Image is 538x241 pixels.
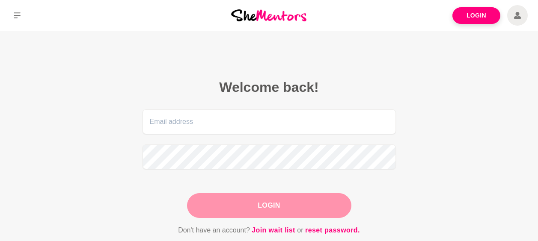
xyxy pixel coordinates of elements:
input: Email address [143,109,396,134]
a: Login [452,7,500,24]
img: She Mentors Logo [231,9,306,21]
a: reset password. [305,225,360,236]
p: Don't have an account? or [143,225,396,236]
h2: Welcome back! [143,79,396,96]
a: Join wait list [252,225,295,236]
